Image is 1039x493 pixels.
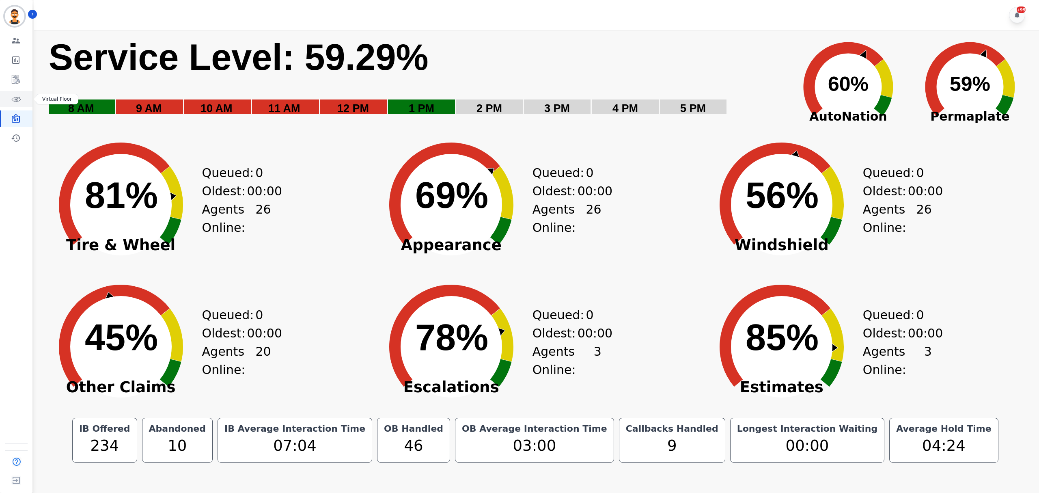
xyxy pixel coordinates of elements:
[532,342,601,379] div: Agents Online:
[247,324,282,342] span: 00:00
[895,423,993,435] div: Average Hold Time
[1017,6,1026,13] div: +99
[382,435,445,457] div: 46
[460,435,609,457] div: 03:00
[415,175,488,216] text: 69%
[895,435,993,457] div: 04:24
[544,102,570,115] text: 3 PM
[735,435,879,457] div: 00:00
[612,102,638,115] text: 4 PM
[223,435,367,457] div: 07:04
[863,324,924,342] div: Oldest:
[916,306,924,324] span: 0
[624,435,720,457] div: 9
[594,342,601,379] span: 3
[701,241,863,249] span: Windshield
[78,435,132,457] div: 234
[78,423,132,435] div: IB Offered
[147,423,207,435] div: Abandoned
[48,35,782,127] svg: Service Level: 0%
[40,383,202,391] span: Other Claims
[532,164,593,182] div: Queued:
[863,200,932,237] div: Agents Online:
[202,306,263,324] div: Queued:
[680,102,706,115] text: 5 PM
[578,182,612,200] span: 00:00
[409,102,434,115] text: 1 PM
[908,182,943,200] span: 00:00
[247,182,282,200] span: 00:00
[202,182,263,200] div: Oldest:
[85,317,158,358] text: 45%
[532,200,601,237] div: Agents Online:
[476,102,502,115] text: 2 PM
[40,241,202,249] span: Tire & Wheel
[735,423,879,435] div: Longest Interaction Waiting
[85,175,158,216] text: 81%
[200,102,233,115] text: 10 AM
[370,241,532,249] span: Appearance
[202,164,263,182] div: Queued:
[202,324,263,342] div: Oldest:
[255,342,271,379] span: 20
[950,73,990,95] text: 59%
[202,200,271,237] div: Agents Online:
[586,164,593,182] span: 0
[5,6,24,26] img: Bordered avatar
[909,107,1031,125] span: Permaplate
[701,383,863,391] span: Estimates
[532,182,593,200] div: Oldest:
[532,324,593,342] div: Oldest:
[147,435,207,457] div: 10
[255,306,263,324] span: 0
[746,175,819,216] text: 56%
[136,102,162,115] text: 9 AM
[202,342,271,379] div: Agents Online:
[863,306,924,324] div: Queued:
[916,164,924,182] span: 0
[268,102,300,115] text: 11 AM
[68,102,94,115] text: 8 AM
[255,164,263,182] span: 0
[370,383,532,391] span: Escalations
[586,200,601,237] span: 26
[924,342,932,379] span: 3
[916,200,932,237] span: 26
[578,324,612,342] span: 00:00
[586,306,593,324] span: 0
[624,423,720,435] div: Callbacks Handled
[863,342,932,379] div: Agents Online:
[49,37,429,78] text: Service Level: 59.29%
[863,164,924,182] div: Queued:
[787,107,909,125] span: AutoNation
[908,324,943,342] span: 00:00
[828,73,869,95] text: 60%
[415,317,488,358] text: 78%
[223,423,367,435] div: IB Average Interaction Time
[863,182,924,200] div: Oldest:
[746,317,819,358] text: 85%
[337,102,369,115] text: 12 PM
[460,423,609,435] div: OB Average Interaction Time
[532,306,593,324] div: Queued:
[255,200,271,237] span: 26
[382,423,445,435] div: OB Handled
